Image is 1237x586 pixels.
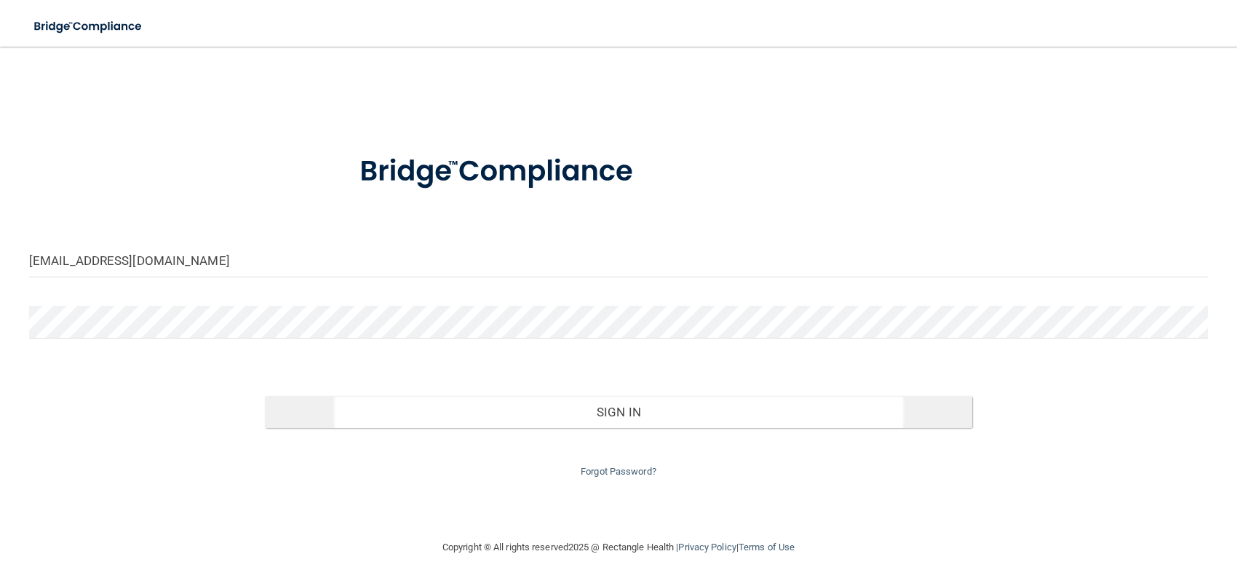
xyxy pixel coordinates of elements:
[29,245,1208,277] input: Email
[739,542,795,553] a: Terms of Use
[22,12,156,41] img: bridge_compliance_login_screen.278c3ca4.svg
[678,542,736,553] a: Privacy Policy
[581,466,656,477] a: Forgot Password?
[986,484,1220,542] iframe: Drift Widget Chat Controller
[353,524,884,571] div: Copyright © All rights reserved 2025 @ Rectangle Health | |
[330,134,669,210] img: bridge_compliance_login_screen.278c3ca4.svg
[265,396,972,428] button: Sign In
